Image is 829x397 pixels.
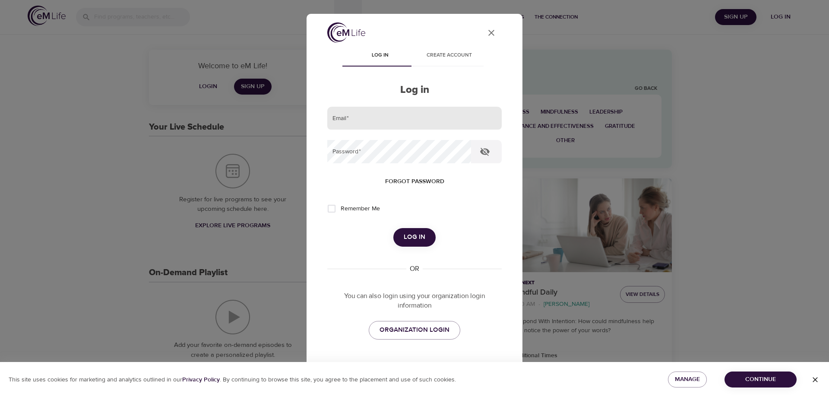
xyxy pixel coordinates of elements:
[327,46,502,67] div: disabled tabs example
[369,321,460,339] a: ORGANIZATION LOGIN
[406,264,423,274] div: OR
[393,228,436,246] button: Log in
[351,51,409,60] span: Log in
[385,176,444,187] span: Forgot password
[341,204,380,213] span: Remember Me
[327,84,502,96] h2: Log in
[420,51,478,60] span: Create account
[182,376,220,384] b: Privacy Policy
[675,374,700,385] span: Manage
[404,232,425,243] span: Log in
[481,22,502,43] button: close
[731,374,790,385] span: Continue
[327,22,365,43] img: logo
[327,291,502,311] p: You can also login using your organization login information
[380,324,449,336] span: ORGANIZATION LOGIN
[382,174,448,190] button: Forgot password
